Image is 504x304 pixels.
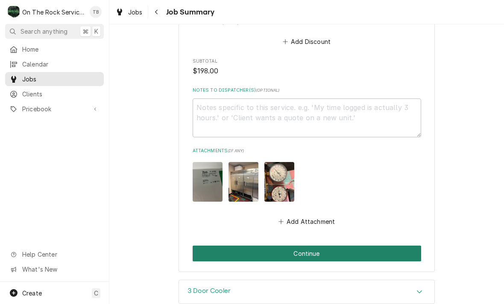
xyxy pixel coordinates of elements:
[193,20,421,48] div: Discounts
[164,6,215,18] span: Job Summary
[229,162,258,202] img: mO01YoQ8SoItYGH9EtVw
[5,72,104,86] a: Jobs
[5,42,104,56] a: Home
[5,247,104,261] a: Go to Help Center
[22,8,85,17] div: On The Rock Services
[193,58,421,65] span: Subtotal
[94,27,98,36] span: K
[223,20,239,25] span: ( if any )
[193,148,421,154] label: Attachments
[193,148,421,227] div: Attachments
[179,280,434,304] button: Accordion Details Expand Trigger
[193,87,421,137] div: Notes to Dispatcher(s)
[22,250,99,259] span: Help Center
[94,289,98,298] span: C
[22,60,100,69] span: Calendar
[193,67,219,75] span: $198.00
[5,102,104,116] a: Go to Pricebook
[22,104,87,113] span: Pricebook
[277,216,337,228] button: Add Attachment
[5,24,104,39] button: Search anything⌘K
[5,262,104,276] a: Go to What's New
[5,87,104,101] a: Clients
[8,6,20,18] div: On The Rock Services's Avatar
[193,162,223,202] img: hTVDZXlOTnbNkoEau6LQ
[150,5,164,19] button: Navigate back
[21,27,67,36] span: Search anything
[90,6,102,18] div: Todd Brady's Avatar
[90,6,102,18] div: TB
[179,280,434,304] div: Accordion Header
[193,246,421,261] div: Button Group
[193,58,421,76] div: Subtotal
[22,45,100,54] span: Home
[256,88,280,93] span: ( optional )
[22,75,100,84] span: Jobs
[193,246,421,261] button: Continue
[8,6,20,18] div: O
[193,246,421,261] div: Button Group Row
[188,287,231,295] h3: 3 Door Cooler
[193,66,421,76] span: Subtotal
[264,162,294,202] img: e4J1ik3HRoirf47nW0OL
[22,90,100,98] span: Clients
[82,27,88,36] span: ⌘
[193,87,421,94] label: Notes to Dispatcher(s)
[5,57,104,71] a: Calendar
[22,265,99,274] span: What's New
[128,8,143,17] span: Jobs
[228,148,244,153] span: ( if any )
[281,36,332,48] button: Add Discount
[112,5,146,19] a: Jobs
[22,290,42,297] span: Create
